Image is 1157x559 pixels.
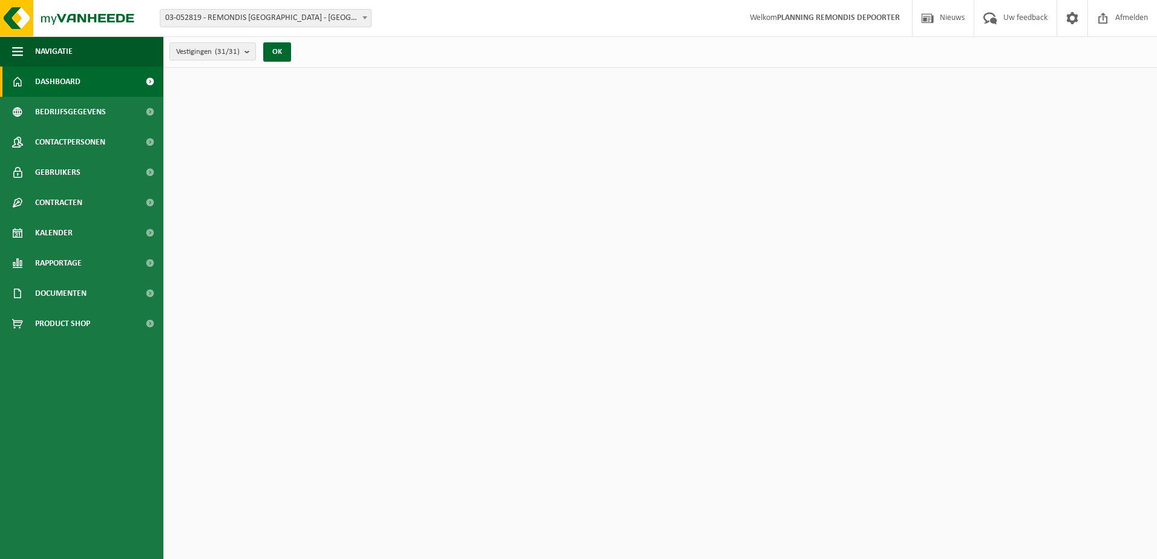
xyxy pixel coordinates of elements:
[35,248,82,278] span: Rapportage
[777,13,900,22] strong: PLANNING REMONDIS DEPOORTER
[35,218,73,248] span: Kalender
[160,10,371,27] span: 03-052819 - REMONDIS WEST-VLAANDEREN - OOSTENDE
[35,309,90,339] span: Product Shop
[35,36,73,67] span: Navigatie
[160,9,372,27] span: 03-052819 - REMONDIS WEST-VLAANDEREN - OOSTENDE
[35,127,105,157] span: Contactpersonen
[169,42,256,60] button: Vestigingen(31/31)
[35,188,82,218] span: Contracten
[215,48,240,56] count: (31/31)
[35,97,106,127] span: Bedrijfsgegevens
[263,42,291,62] button: OK
[35,157,80,188] span: Gebruikers
[35,67,80,97] span: Dashboard
[176,43,240,61] span: Vestigingen
[35,278,87,309] span: Documenten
